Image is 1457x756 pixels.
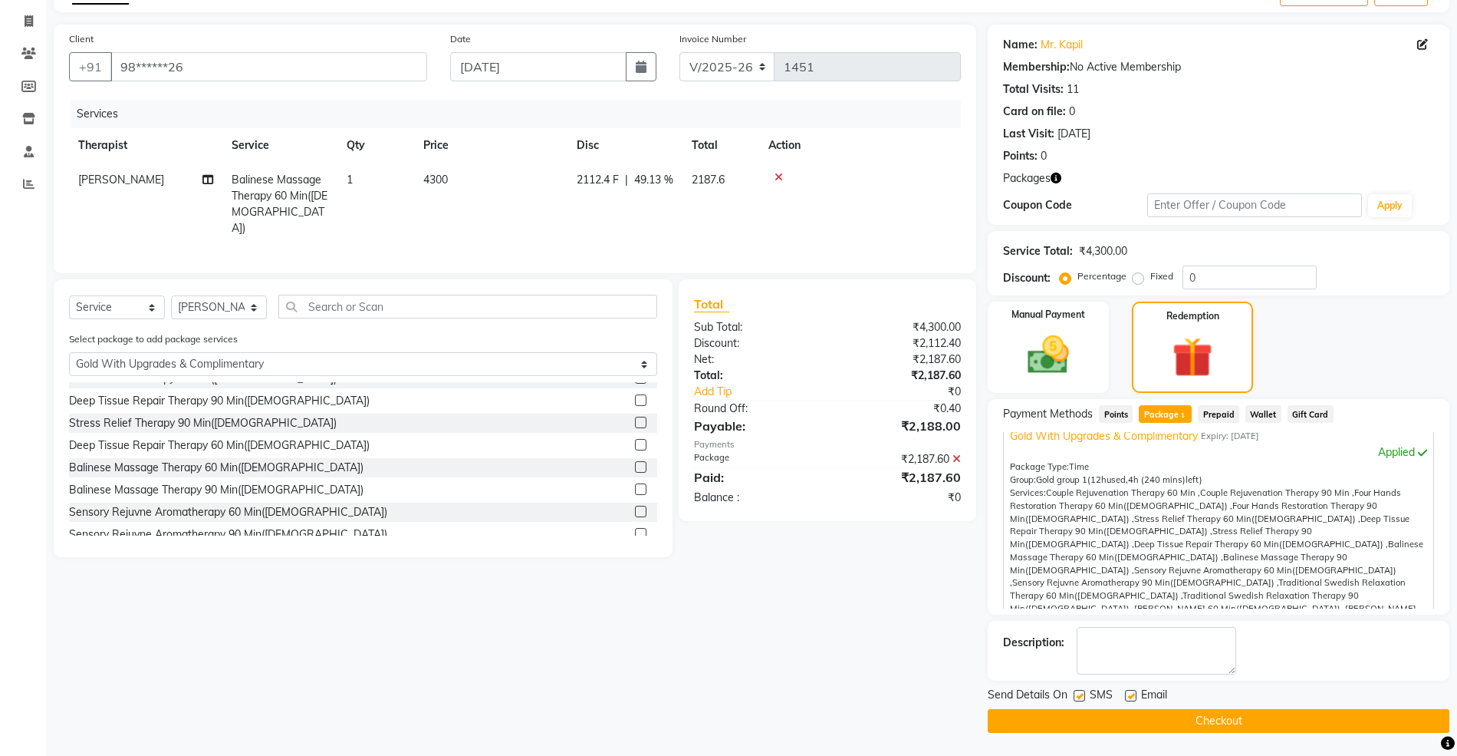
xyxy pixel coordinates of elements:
span: Services: [1010,487,1046,498]
span: 49.13 % [634,172,673,188]
span: [PERSON_NAME] [78,173,164,187]
div: ₹2,187.60 [827,468,972,487]
div: Payable: [682,417,827,435]
label: Percentage [1077,269,1126,283]
div: 11 [1067,81,1079,97]
span: [PERSON_NAME] 60 Min([DEMOGRAPHIC_DATA]) , [1134,603,1345,614]
div: Paid: [682,468,827,487]
span: Balinese Massage Therapy 60 Min([DEMOGRAPHIC_DATA]) [232,173,327,235]
div: Total: [682,368,827,384]
div: ₹0 [827,490,972,506]
span: Wallet [1245,405,1281,423]
th: Total [682,128,759,163]
th: Price [414,128,567,163]
span: Couple Rejuvenation Therapy 90 Min , [1200,487,1354,498]
button: Apply [1368,194,1412,217]
label: Redemption [1166,309,1219,323]
div: Service Total: [1003,243,1073,259]
span: Group: [1010,474,1036,485]
span: Balinese Massage Therapy 90 Min([DEMOGRAPHIC_DATA]) , [1010,552,1347,576]
span: Gold With Upgrades & Complimentary [1010,428,1198,444]
span: 4300 [423,173,448,187]
span: Stress Relief Therapy 60 Min([DEMOGRAPHIC_DATA]) , [1134,513,1360,524]
span: Email [1141,687,1167,706]
div: ₹2,187.60 [827,368,972,384]
span: Payment Methods [1003,406,1093,422]
span: Package [1139,405,1192,423]
div: Discount: [1003,270,1051,286]
span: Packages [1003,170,1051,187]
span: Four Hands Restoration Therapy 90 Min([DEMOGRAPHIC_DATA]) , [1010,500,1377,524]
input: Search or Scan [278,295,657,319]
div: Deep Tissue Repair Therapy 60 Min([DEMOGRAPHIC_DATA]) [69,437,370,454]
th: Service [222,128,337,163]
span: 2112.4 F [577,172,619,188]
button: Checkout [988,709,1449,733]
div: Balinese Massage Therapy 60 Min([DEMOGRAPHIC_DATA]) [69,460,363,476]
span: 4h (240 mins) [1128,474,1186,485]
div: Sub Total: [682,319,827,335]
div: Discount: [682,335,827,352]
label: Select package to add package services [69,332,238,346]
th: Qty [337,128,414,163]
span: Balinese Massage Therapy 60 Min([DEMOGRAPHIC_DATA]) , [1010,539,1423,563]
span: used, left) [1036,474,1202,485]
span: | [625,172,628,188]
div: ₹4,300.00 [1079,243,1127,259]
div: 0 [1041,148,1047,164]
div: Balance : [682,490,827,506]
span: Package Type: [1010,461,1069,472]
span: Traditional Swedish Relaxation Therapy 90 Min([DEMOGRAPHIC_DATA]) , [1010,590,1359,614]
div: Deep Tissue Repair Therapy 90 Min([DEMOGRAPHIC_DATA]) [69,393,370,409]
span: Couple Rejuvenation Therapy 60 Min , [1046,487,1200,498]
span: Sensory Rejuvne Aromatherapy 90 Min([DEMOGRAPHIC_DATA]) , [1012,577,1278,588]
label: Client [69,32,94,46]
div: Membership: [1003,59,1070,75]
span: (12h [1087,474,1107,485]
div: Total Visits: [1003,81,1064,97]
div: Sensory Rejuvne Aromatherapy 60 Min([DEMOGRAPHIC_DATA]) [69,504,387,520]
span: Expiry: [DATE] [1201,430,1259,443]
div: Applied [1010,444,1427,461]
label: Invoice Number [679,32,746,46]
div: 0 [1069,104,1075,120]
span: SMS [1090,687,1113,706]
th: Therapist [69,128,222,163]
div: Payments [694,438,961,451]
a: Add Tip [682,384,852,400]
span: Sensory Rejuvne Aromatherapy 60 Min([DEMOGRAPHIC_DATA]) , [1010,565,1396,589]
label: Manual Payment [1011,308,1085,322]
div: Coupon Code [1003,197,1146,213]
div: Card on file: [1003,104,1066,120]
div: ₹2,112.40 [827,335,972,352]
img: _cash.svg [1015,331,1082,379]
div: ₹4,300.00 [827,319,972,335]
div: Net: [682,352,827,368]
span: Four Hands Restoration Therapy 60 Min([DEMOGRAPHIC_DATA]) , [1010,487,1401,511]
span: 1 [347,173,353,187]
div: Services [71,100,972,128]
div: Package [682,451,827,467]
input: Enter Offer / Coupon Code [1147,193,1363,217]
span: Prepaid [1198,405,1239,423]
div: ₹0 [852,384,973,400]
span: Gift Card [1288,405,1334,423]
a: Mr. Kapil [1041,37,1083,53]
button: +91 [69,52,112,81]
span: 1 [1179,411,1187,421]
input: Search by Name/Mobile/Email/Code [110,52,427,81]
div: Last Visit: [1003,126,1054,142]
div: Sensory Rejuvne Aromatherapy 90 Min([DEMOGRAPHIC_DATA]) [69,527,387,543]
div: Stress Relief Therapy 90 Min([DEMOGRAPHIC_DATA]) [69,415,337,431]
label: Fixed [1150,269,1173,283]
div: ₹2,187.60 [827,451,972,467]
span: Total [694,296,729,312]
th: Disc [567,128,682,163]
div: Name: [1003,37,1038,53]
div: ₹2,188.00 [827,417,972,435]
div: ₹0.40 [827,401,972,417]
div: Balinese Massage Therapy 90 Min([DEMOGRAPHIC_DATA]) [69,482,363,498]
div: ₹2,187.60 [827,352,972,368]
div: No Active Membership [1003,59,1434,75]
div: [DATE] [1057,126,1090,142]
